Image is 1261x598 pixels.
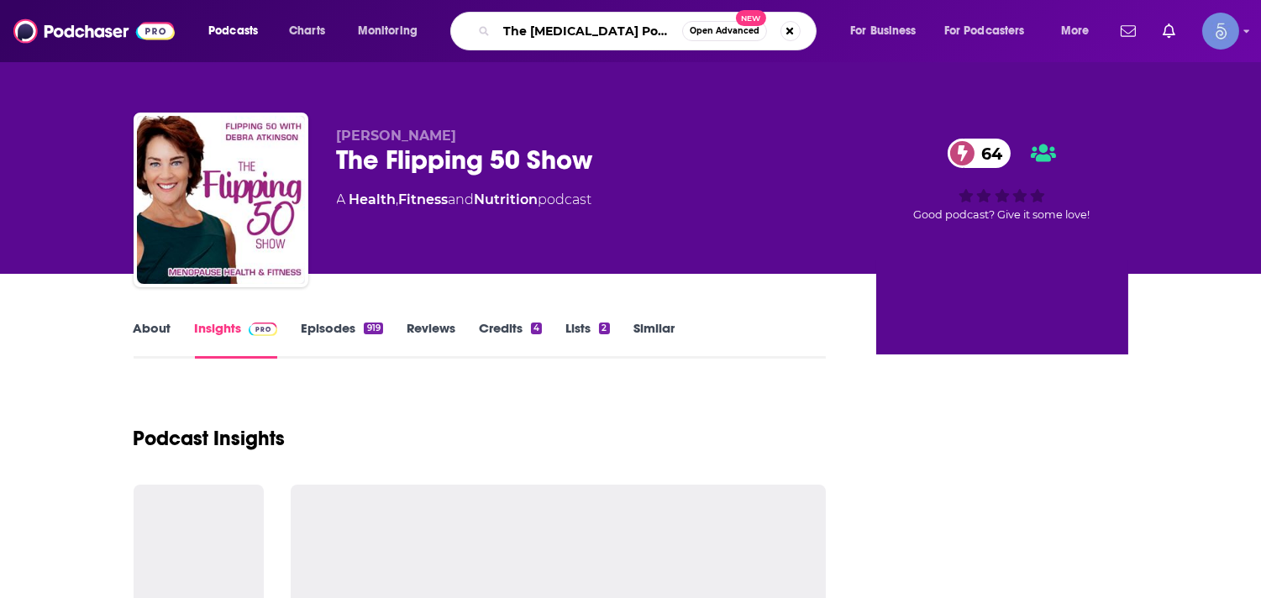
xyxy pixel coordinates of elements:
[914,208,1090,221] span: Good podcast? Give it some love!
[1049,18,1111,45] button: open menu
[1202,13,1239,50] img: User Profile
[197,18,280,45] button: open menu
[337,128,457,144] span: [PERSON_NAME]
[407,320,455,359] a: Reviews
[565,320,609,359] a: Lists2
[13,15,175,47] img: Podchaser - Follow, Share and Rate Podcasts
[346,18,439,45] button: open menu
[208,19,258,43] span: Podcasts
[301,320,382,359] a: Episodes919
[134,320,171,359] a: About
[349,191,397,207] a: Health
[337,190,592,210] div: A podcast
[850,19,917,43] span: For Business
[134,426,286,451] h1: Podcast Insights
[531,323,542,334] div: 4
[933,18,1049,45] button: open menu
[944,19,1025,43] span: For Podcasters
[1156,17,1182,45] a: Show notifications dropdown
[964,139,1011,168] span: 64
[249,323,278,336] img: Podchaser Pro
[838,18,938,45] button: open menu
[466,12,833,50] div: Search podcasts, credits, & more...
[399,191,449,207] a: Fitness
[364,323,382,334] div: 919
[599,323,609,334] div: 2
[1114,17,1143,45] a: Show notifications dropdown
[633,320,675,359] a: Similar
[195,320,278,359] a: InsightsPodchaser Pro
[289,19,325,43] span: Charts
[948,139,1011,168] a: 64
[682,21,767,41] button: Open AdvancedNew
[1202,13,1239,50] span: Logged in as Spiral5-G1
[358,19,418,43] span: Monitoring
[1061,19,1090,43] span: More
[278,18,335,45] a: Charts
[876,128,1128,232] div: 64Good podcast? Give it some love!
[475,191,539,207] a: Nutrition
[449,191,475,207] span: and
[479,320,542,359] a: Credits4
[137,116,305,284] img: The Flipping 50 Show
[736,10,766,26] span: New
[1202,13,1239,50] button: Show profile menu
[690,27,759,35] span: Open Advanced
[497,18,682,45] input: Search podcasts, credits, & more...
[397,191,399,207] span: ,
